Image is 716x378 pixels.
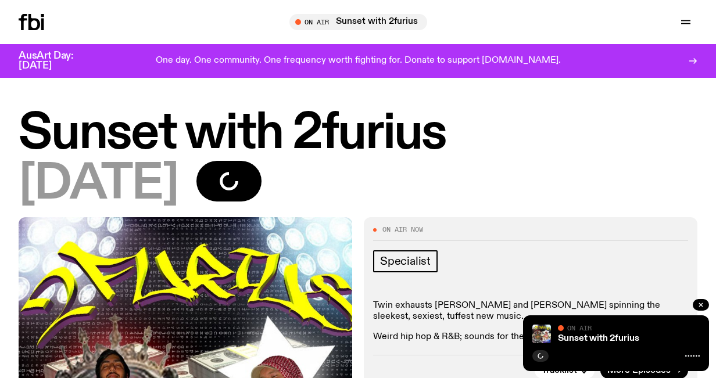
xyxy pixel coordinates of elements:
p: One day. One community. One frequency worth fighting for. Donate to support [DOMAIN_NAME]. [156,56,561,66]
span: On Air Now [382,226,423,233]
p: Twin exhausts [PERSON_NAME] and [PERSON_NAME] spinning the sleekest, sexiest, tuffest new music. [373,300,688,322]
p: Weird hip hop & R&B; sounds for the car stereo or your make up routine. [373,332,688,343]
span: On Air [567,324,592,332]
img: In the style of cheesy 2000s hip hop mixtapes - Mateo on the left has his hands clapsed in prayer... [532,325,551,343]
a: Sunset with 2furius [558,334,639,343]
span: Specialist [380,255,431,268]
h1: Sunset with 2furius [19,110,697,157]
a: Specialist [373,250,438,272]
button: On AirSunset with 2furius [289,14,427,30]
h3: AusArt Day: [DATE] [19,51,93,71]
span: [DATE] [19,161,178,208]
